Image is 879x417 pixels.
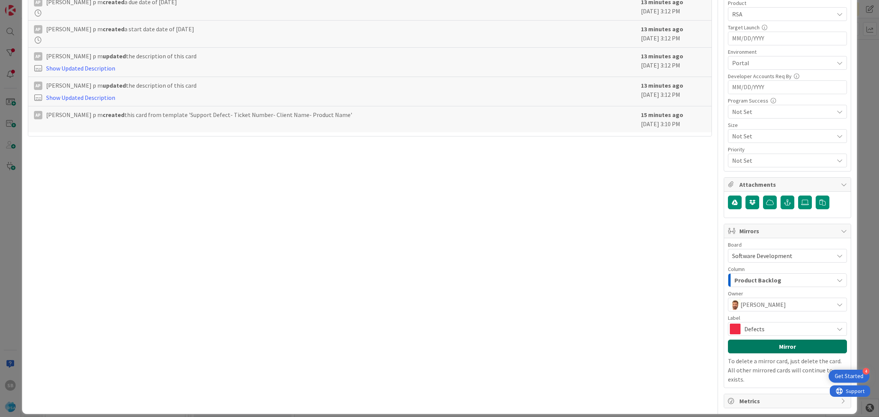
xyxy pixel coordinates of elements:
[641,111,683,119] b: 15 minutes ago
[46,64,115,72] a: Show Updated Description
[734,275,781,285] span: Product Backlog
[641,82,683,89] b: 13 minutes ago
[16,1,35,10] span: Support
[728,315,740,321] span: Label
[103,25,124,33] b: created
[835,372,863,380] div: Get Started
[728,340,847,353] button: Mirror
[46,24,194,34] span: [PERSON_NAME] p m a start date date of [DATE]
[728,49,847,55] div: Environment
[732,81,843,94] input: MM/DD/YYYY
[46,81,196,90] span: [PERSON_NAME] p m the description of this card
[732,58,834,67] span: Portal
[103,82,126,89] b: updated
[728,273,847,287] button: Product Backlog
[732,131,830,141] span: Not Set
[732,155,830,166] span: Not Set
[732,10,834,19] span: RSA
[739,180,837,189] span: Attachments
[641,24,706,43] div: [DATE] 3:12 PM
[34,52,42,61] div: Ap
[728,266,745,272] span: Column
[728,74,847,79] div: Developer Accounts Req By
[730,299,741,310] img: AS
[744,324,830,334] span: Defects
[728,291,743,296] span: Owner
[46,110,352,119] span: [PERSON_NAME] p m this card from template 'Support Defect- Ticket Number- Client Name- Product Name'
[34,25,42,34] div: Ap
[732,252,792,260] span: Software Development
[103,111,124,119] b: created
[829,370,869,383] div: Open Get Started checklist, remaining modules: 4
[728,0,847,6] div: Product
[103,52,126,60] b: updated
[741,300,786,309] span: [PERSON_NAME]
[732,32,843,45] input: MM/DD/YYYY
[728,25,847,30] div: Target Launch
[641,81,706,102] div: [DATE] 3:12 PM
[728,242,742,247] span: Board
[46,94,115,101] a: Show Updated Description
[641,25,683,33] b: 13 minutes ago
[641,52,683,60] b: 13 minutes ago
[863,368,869,375] div: 4
[728,147,847,152] div: Priority
[641,110,706,128] div: [DATE] 3:10 PM
[728,356,847,384] p: To delete a mirror card, just delete the card. All other mirrored cards will continue to exists.
[34,82,42,90] div: Ap
[46,51,196,61] span: [PERSON_NAME] p m the description of this card
[641,51,706,73] div: [DATE] 3:12 PM
[728,98,847,103] div: Program Success
[739,226,837,236] span: Mirrors
[739,396,837,406] span: Metrics
[732,107,834,116] span: Not Set
[34,111,42,119] div: Ap
[728,122,847,128] div: Size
